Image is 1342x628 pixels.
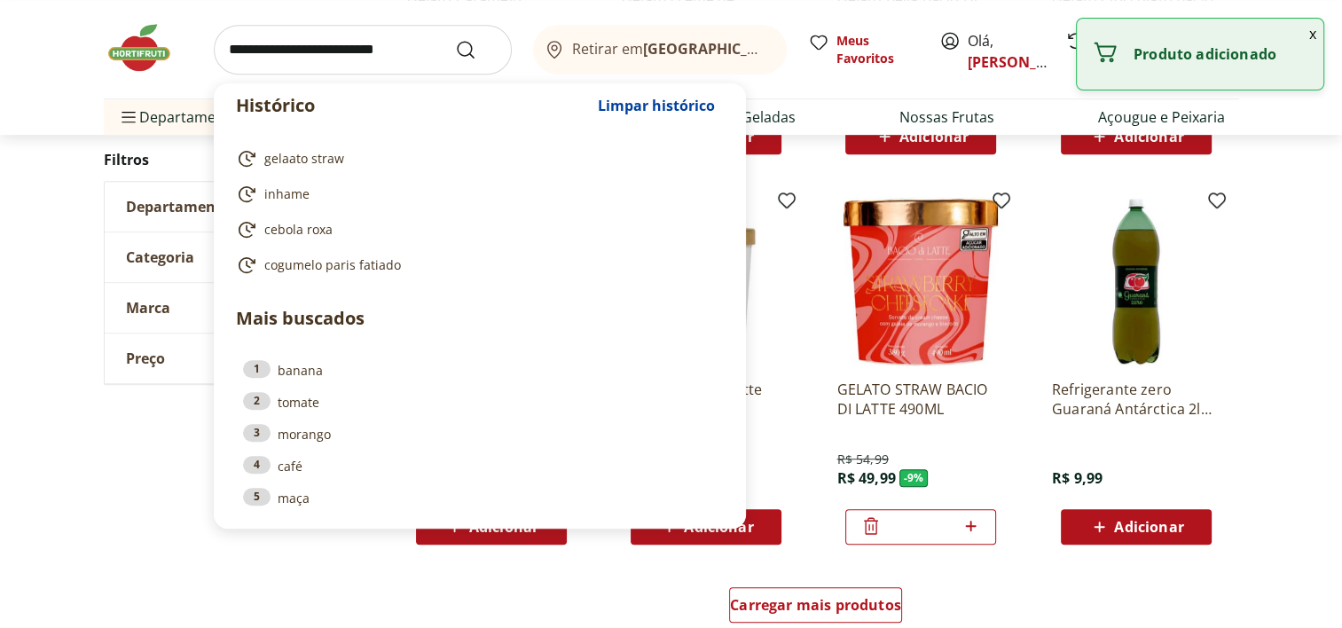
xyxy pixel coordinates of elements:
a: Nossas Frutas [899,106,994,128]
a: [PERSON_NAME] [968,52,1083,72]
span: Olá, [968,30,1047,73]
a: cebola roxa [236,219,717,240]
p: Mais buscados [236,305,724,332]
span: R$ 9,99 [1052,468,1103,488]
div: 1 [243,360,271,378]
span: cebola roxa [264,221,333,239]
span: Adicionar [684,520,753,534]
span: - 9 % [899,469,929,487]
button: Departamento [105,182,371,232]
button: Menu [118,96,139,138]
span: Marca [126,299,170,317]
a: 2tomate [243,392,717,412]
div: 4 [243,456,271,474]
a: cogumelo paris fatiado [236,255,717,276]
span: R$ 54,99 [836,451,888,468]
span: Adicionar [1114,520,1183,534]
img: Refrigerante zero Guaraná Antárctica 2l gelado [1052,197,1220,365]
button: Marca [105,283,371,333]
a: Meus Favoritos [808,32,918,67]
span: Adicionar [899,130,969,144]
span: R$ 49,99 [836,468,895,488]
button: Adicionar [1061,509,1212,545]
a: 4café [243,456,717,475]
button: Limpar histórico [589,84,724,127]
img: Hortifruti [104,21,192,75]
span: Adicionar [1114,130,1183,144]
a: inhame [236,184,717,205]
div: 3 [243,424,271,442]
a: 1banana [243,360,717,380]
p: Histórico [236,93,589,118]
img: GELATO STRAW BACIO DI LATTE 490ML [836,197,1005,365]
p: Produto adicionado [1134,45,1309,63]
a: Refrigerante zero Guaraná Antárctica 2l gelado [1052,380,1220,419]
div: 5 [243,488,271,506]
span: Limpar histórico [598,98,715,113]
span: Meus Favoritos [836,32,918,67]
button: Adicionar [1061,119,1212,154]
b: [GEOGRAPHIC_DATA]/[GEOGRAPHIC_DATA] [643,39,942,59]
a: Açougue e Peixaria [1098,106,1225,128]
a: gelaato straw [236,148,717,169]
button: Adicionar [845,119,996,154]
span: gelaato straw [264,150,344,168]
span: inhame [264,185,310,203]
input: search [214,25,512,75]
button: Fechar notificação [1302,19,1323,49]
a: 5maça [243,488,717,507]
button: Categoria [105,232,371,282]
span: Retirar em [572,41,768,57]
span: Carregar mais produtos [730,598,901,612]
span: Adicionar [469,520,538,534]
span: cogumelo paris fatiado [264,256,401,274]
h2: Filtros [104,142,372,177]
span: Departamento [126,198,231,216]
span: Preço [126,349,165,367]
a: GELATO STRAW BACIO DI LATTE 490ML [836,380,1005,419]
button: Preço [105,334,371,383]
button: Submit Search [455,39,498,60]
div: 2 [243,392,271,410]
span: Categoria [126,248,194,266]
button: Retirar em[GEOGRAPHIC_DATA]/[GEOGRAPHIC_DATA] [533,25,787,75]
span: Departamentos [118,96,246,138]
a: 3morango [243,424,717,444]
